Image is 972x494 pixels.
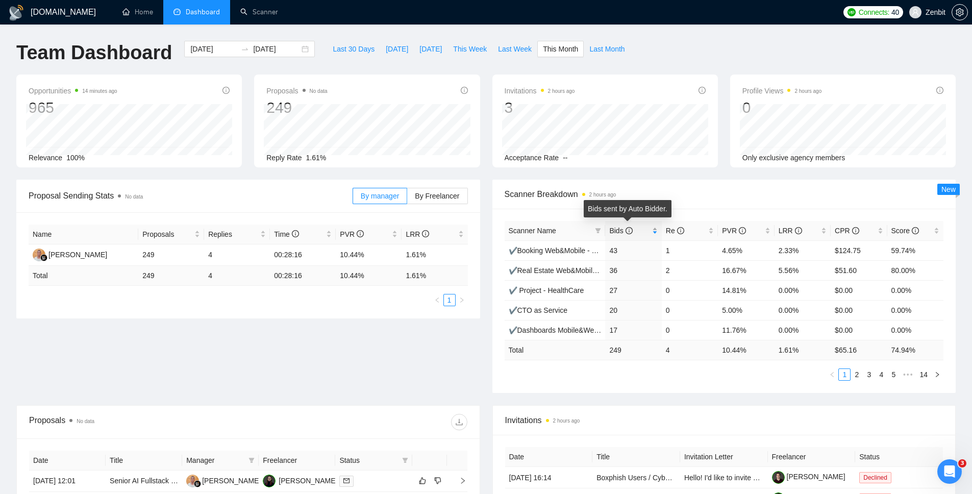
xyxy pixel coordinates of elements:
[626,227,633,234] span: info-circle
[186,476,261,484] a: MU[PERSON_NAME]
[831,320,887,340] td: $0.00
[891,227,919,235] span: Score
[838,368,851,381] li: 1
[509,266,631,275] a: ✔️Real Estate Web&Mobile - Project +
[835,227,859,235] span: CPR
[204,266,270,286] td: 4
[505,467,593,488] td: [DATE] 16:14
[357,230,364,237] span: info-circle
[444,294,455,306] a: 1
[509,246,675,255] a: ✔️Booking Web&Mobile - Project - high performed +
[270,266,336,286] td: 00:28:16
[186,455,244,466] span: Manager
[699,87,706,94] span: info-circle
[593,223,603,238] span: filter
[875,368,887,381] li: 4
[208,229,258,240] span: Replies
[851,368,863,381] li: 2
[431,294,443,306] button: left
[851,369,862,380] a: 2
[402,244,467,266] td: 1.61%
[416,475,429,487] button: like
[453,43,487,55] span: This Week
[8,5,24,21] img: logo
[589,192,616,197] time: 2 hours ago
[186,8,220,16] span: Dashboard
[241,45,249,53] span: to
[596,474,866,482] a: Boxphish Users / Cyber Awareness Leaders in [GEOGRAPHIC_DATA] – Paid Survey
[936,87,943,94] span: info-circle
[722,227,746,235] span: PVR
[456,294,468,306] li: Next Page
[29,98,117,117] div: 965
[887,300,943,320] td: 0.00%
[916,368,931,381] li: 14
[592,467,680,488] td: Boxphish Users / Cyber Awareness Leaders in UK – Paid Survey
[122,8,153,16] a: homeHome
[605,340,661,360] td: 249
[548,88,575,94] time: 2 hours ago
[605,320,661,340] td: 17
[336,244,402,266] td: 10.44%
[182,451,259,471] th: Manager
[742,85,822,97] span: Profile Views
[543,43,578,55] span: This Month
[138,225,204,244] th: Proposals
[887,280,943,300] td: 0.00%
[831,300,887,320] td: $0.00
[605,260,661,280] td: 36
[829,372,835,378] span: left
[77,418,94,424] span: No data
[584,41,630,57] button: Last Month
[48,249,107,260] div: [PERSON_NAME]
[186,475,199,487] img: MU
[204,244,270,266] td: 4
[888,369,899,380] a: 5
[775,340,831,360] td: 1.61 %
[451,477,466,484] span: right
[931,368,943,381] li: Next Page
[891,7,899,18] span: 40
[432,475,444,487] button: dislike
[263,476,337,484] a: LD[PERSON_NAME]
[794,88,821,94] time: 2 hours ago
[537,41,584,57] button: This Month
[125,194,143,200] span: No data
[310,88,328,94] span: No data
[900,368,916,381] li: Next 5 Pages
[29,225,138,244] th: Name
[848,8,856,16] img: upwork-logo.png
[609,227,632,235] span: Bids
[415,192,459,200] span: By Freelancer
[434,297,440,303] span: left
[248,457,255,463] span: filter
[498,43,532,55] span: Last Week
[138,244,204,266] td: 249
[263,475,276,487] img: LD
[775,320,831,340] td: 0.00%
[509,286,584,294] a: ✔️ Project - HealthCare
[952,8,967,16] span: setting
[33,250,107,258] a: MU[PERSON_NAME]
[887,260,943,280] td: 80.00%
[509,326,639,334] a: ✔️Dashboards Mobile&WebApp - Project
[680,447,768,467] th: Invitation Letter
[386,43,408,55] span: [DATE]
[584,200,671,217] div: Bids sent by Auto Bidder.
[333,43,375,55] span: Last 30 Days
[952,4,968,20] button: setting
[831,240,887,260] td: $124.75
[589,43,625,55] span: Last Month
[505,85,575,97] span: Invitations
[434,477,441,485] span: dislike
[662,320,718,340] td: 0
[855,447,943,467] th: Status
[406,230,429,238] span: LRR
[941,185,956,193] span: New
[443,294,456,306] li: 1
[718,240,774,260] td: 4.65%
[29,414,248,430] div: Proposals
[240,8,278,16] a: searchScanner
[863,368,875,381] li: 3
[859,472,891,483] span: Declined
